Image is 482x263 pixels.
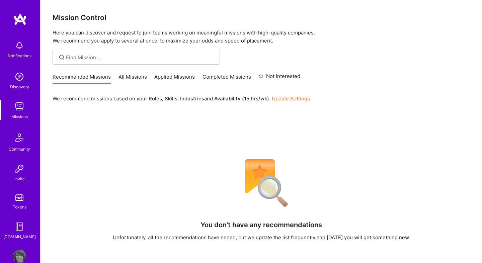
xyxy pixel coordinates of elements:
div: Tokens [13,203,26,210]
img: No Results [233,155,290,212]
img: Invite [13,162,26,175]
a: Recommended Missions [53,73,111,84]
a: All Missions [118,73,147,84]
div: Community [9,146,30,153]
a: Applied Missions [154,73,195,84]
p: We recommend missions based on your , , and . [53,95,310,102]
img: tokens [15,194,23,201]
b: Roles [149,95,162,102]
img: discovery [13,70,26,83]
b: Skills [165,95,177,102]
img: logo [13,13,27,25]
h3: Mission Control [53,13,470,22]
div: [DOMAIN_NAME] [3,233,36,240]
b: Industries [180,95,204,102]
b: Availability (15 hrs/wk) [214,95,269,102]
img: User Avatar [13,250,26,263]
div: Missions [11,113,28,120]
img: Community [11,129,27,146]
div: Discovery [10,83,29,90]
div: Notifications [8,52,31,59]
a: Not Interested [258,72,300,84]
p: Here you can discover and request to join teams working on meaningful missions with high-quality ... [53,29,470,45]
div: Unfortunately, all the recommendations have ended, but we update the list frequently and [DATE] y... [113,234,410,241]
input: Find Mission... [66,54,215,61]
img: bell [13,39,26,52]
div: Invite [14,175,25,182]
i: icon SearchGrey [58,54,66,61]
a: Update Settings [272,95,310,102]
img: teamwork [13,100,26,113]
img: guide book [13,220,26,233]
h4: You don't have any recommendations [200,221,322,229]
a: Completed Missions [203,73,251,84]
